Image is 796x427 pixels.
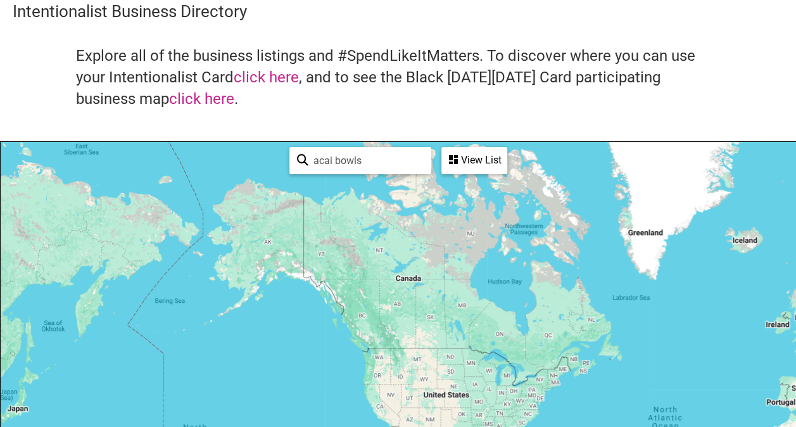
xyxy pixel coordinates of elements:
a: click here [234,68,299,86]
div: See a list of the visible businesses [441,147,507,174]
input: Type to find and filter... [308,148,424,173]
div: View List [443,148,506,172]
div: Type to search and filter [289,147,431,174]
a: click here [169,90,234,108]
h4: Explore all of the business listings and #SpendLikeItMatters. To discover where you can use your ... [76,46,720,110]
